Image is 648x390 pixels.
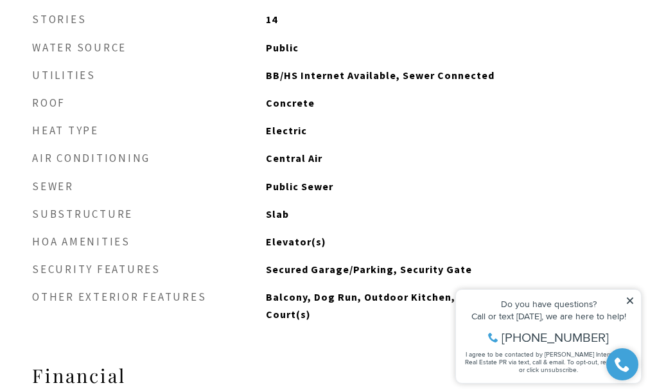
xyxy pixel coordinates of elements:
[266,150,616,167] span: Central Air
[266,39,616,57] span: Public
[32,122,266,139] strong: HEAT TYPE
[266,67,616,84] span: BB/HS Internet Available, Sewer Connected
[266,206,616,223] span: Slab
[13,29,186,38] div: Do you have questions?
[266,122,616,139] span: Electric
[266,11,616,28] span: 14
[16,79,183,103] span: I agree to be contacted by [PERSON_NAME] International Real Estate PR via text, call & email. To ...
[32,150,266,167] strong: AIR CONDITIONING
[32,178,266,195] strong: sewer
[32,206,266,223] strong: Substructure
[32,11,266,28] strong: STORIES
[32,288,266,323] strong: other exterior Features
[266,261,616,278] span: Secured Garage/Parking, Security Gate
[32,261,266,278] strong: security Features
[266,178,616,195] span: Public Sewer
[266,288,616,323] span: Balcony, Dog Run, Outdoor Kitchen, Sauna, Storage, Tennis Court(s)
[32,67,266,84] strong: utilities
[266,94,616,112] span: Concrete
[53,60,160,73] span: [PHONE_NUMBER]
[266,233,616,251] span: Elevator(s)
[13,41,186,50] div: Call or text [DATE], we are here to help!
[32,39,266,57] strong: water Source
[32,233,266,251] strong: HOA Amenities
[32,94,266,112] strong: roof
